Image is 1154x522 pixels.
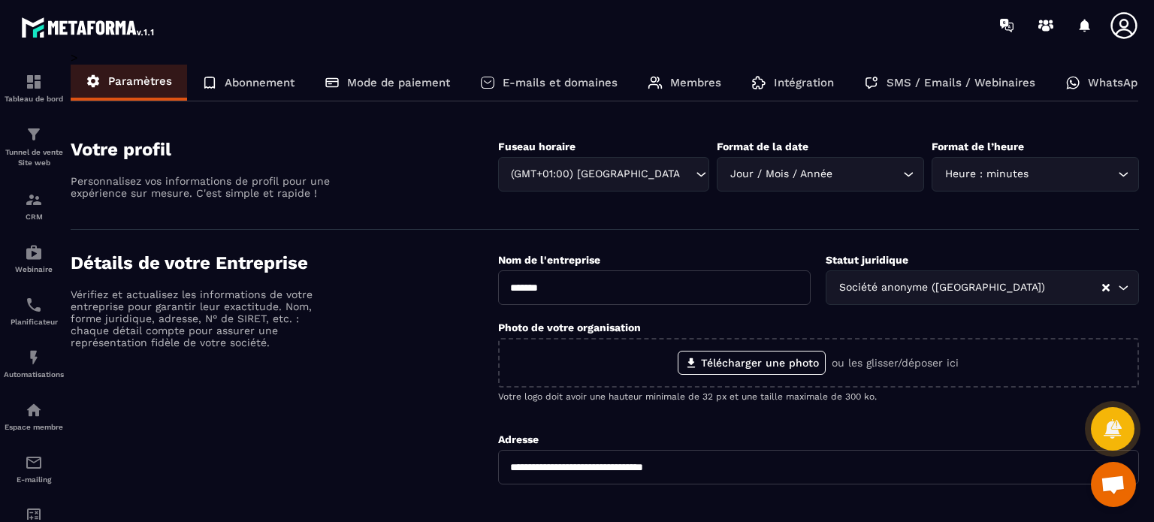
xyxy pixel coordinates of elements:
h4: Détails de votre Entreprise [71,252,498,273]
a: formationformationCRM [4,180,64,232]
label: Fuseau horaire [498,140,575,152]
div: Search for option [826,270,1139,305]
img: automations [25,349,43,367]
button: Clear Selected [1102,282,1110,294]
p: CRM [4,213,64,221]
img: logo [21,14,156,41]
a: emailemailE-mailing [4,442,64,495]
p: Mode de paiement [347,76,450,89]
p: Intégration [774,76,834,89]
a: automationsautomationsAutomatisations [4,337,64,390]
p: Abonnement [225,76,295,89]
label: Statut juridique [826,254,908,266]
a: schedulerschedulerPlanificateur [4,285,64,337]
div: Search for option [717,157,924,192]
input: Search for option [1032,166,1114,183]
a: automationsautomationsEspace membre [4,390,64,442]
label: Télécharger une photo [678,351,826,375]
div: Search for option [932,157,1139,192]
span: Société anonyme ([GEOGRAPHIC_DATA]) [835,279,1048,296]
p: Paramètres [108,74,172,88]
img: formation [25,73,43,91]
p: Tunnel de vente Site web [4,147,64,168]
p: Espace membre [4,423,64,431]
img: formation [25,125,43,143]
label: Format de la date [717,140,808,152]
img: scheduler [25,296,43,314]
a: formationformationTableau de bord [4,62,64,114]
input: Search for option [1048,279,1101,296]
label: Format de l’heure [932,140,1024,152]
label: Nom de l'entreprise [498,254,600,266]
a: formationformationTunnel de vente Site web [4,114,64,180]
a: automationsautomationsWebinaire [4,232,64,285]
img: formation [25,191,43,209]
p: Planificateur [4,318,64,326]
p: E-mailing [4,475,64,484]
p: ou les glisser/déposer ici [832,357,959,369]
span: Heure : minutes [941,166,1032,183]
p: WhatsApp [1088,76,1144,89]
span: Jour / Mois / Année [727,166,835,183]
p: SMS / Emails / Webinaires [887,76,1035,89]
p: Webinaire [4,265,64,273]
p: Membres [670,76,721,89]
p: Automatisations [4,370,64,379]
p: Personnalisez vos informations de profil pour une expérience sur mesure. C'est simple et rapide ! [71,175,334,199]
span: (GMT+01:00) [GEOGRAPHIC_DATA] [508,166,681,183]
h4: Votre profil [71,139,498,160]
img: email [25,454,43,472]
div: Ouvrir le chat [1091,462,1136,507]
img: automations [25,401,43,419]
p: Vérifiez et actualisez les informations de votre entreprise pour garantir leur exactitude. Nom, f... [71,288,334,349]
label: Adresse [498,433,539,445]
p: Tableau de bord [4,95,64,103]
img: automations [25,243,43,261]
div: Search for option [498,157,710,192]
p: Votre logo doit avoir une hauteur minimale de 32 px et une taille maximale de 300 ko. [498,391,1139,402]
label: Photo de votre organisation [498,321,641,333]
input: Search for option [681,166,692,183]
p: E-mails et domaines [503,76,618,89]
input: Search for option [835,166,899,183]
